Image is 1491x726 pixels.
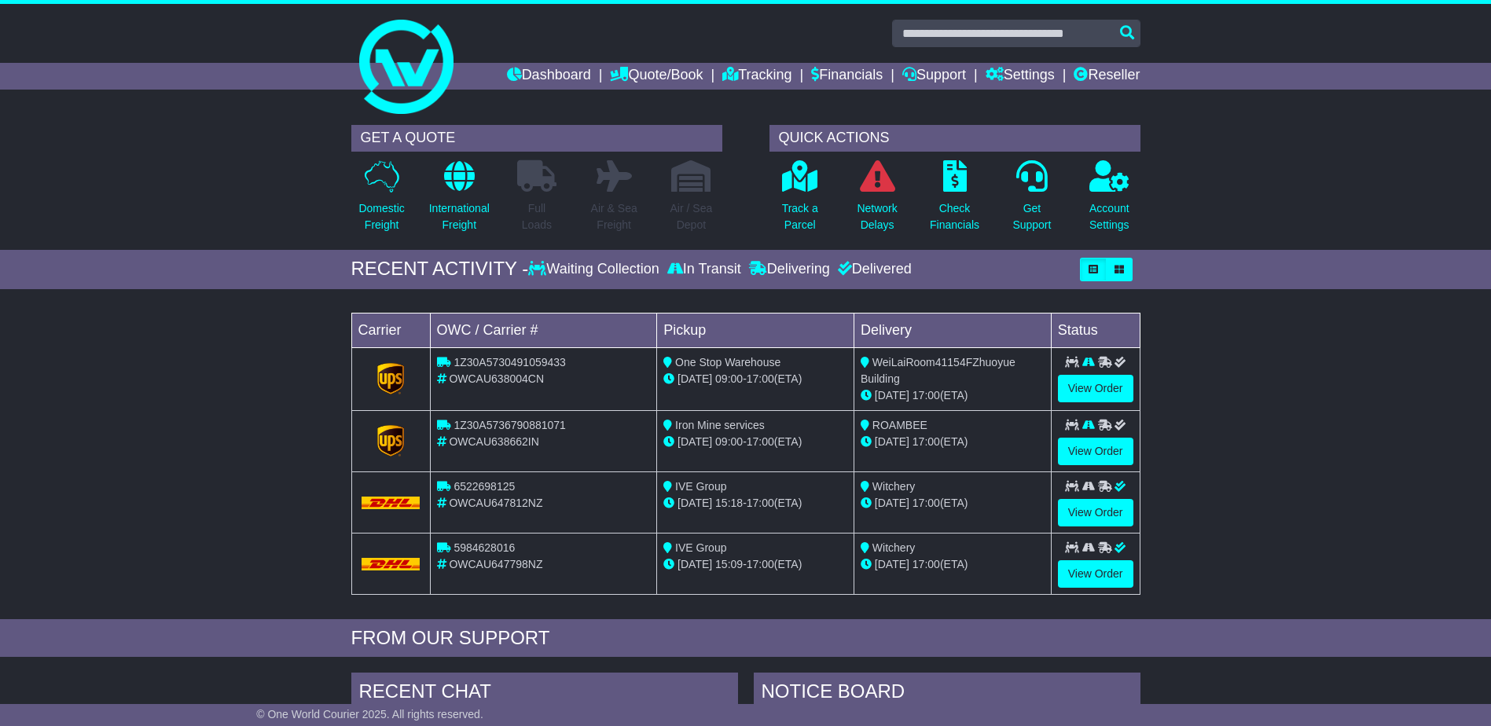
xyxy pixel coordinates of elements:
span: 1Z30A5736790881071 [454,419,565,431]
td: OWC / Carrier # [430,313,657,347]
img: GetCarrierServiceLogo [377,363,404,394]
p: Full Loads [517,200,556,233]
span: 17:00 [913,558,940,570]
div: (ETA) [861,556,1045,573]
p: Account Settings [1089,200,1129,233]
span: 15:18 [715,497,743,509]
a: Track aParcel [781,159,819,242]
span: 09:00 [715,435,743,448]
div: QUICK ACTIONS [769,125,1140,152]
div: Delivering [745,261,834,278]
span: 17:00 [913,497,940,509]
span: OWCAU647798NZ [449,558,542,570]
p: Check Financials [930,200,979,233]
span: 09:00 [715,372,743,385]
a: DomesticFreight [358,159,405,242]
span: 5984628016 [454,541,515,554]
div: (ETA) [861,495,1045,511]
img: DHL.png [362,497,420,509]
a: View Order [1058,560,1133,588]
div: (ETA) [861,434,1045,450]
a: Dashboard [507,63,591,90]
td: Delivery [854,313,1051,347]
a: Tracking [722,63,791,90]
p: Air & Sea Freight [591,200,637,233]
p: Get Support [1012,200,1051,233]
td: Pickup [657,313,854,347]
div: FROM OUR SUPPORT [351,627,1140,650]
div: GET A QUOTE [351,125,722,152]
div: RECENT CHAT [351,673,738,715]
span: [DATE] [875,497,909,509]
a: Financials [811,63,883,90]
span: 17:00 [747,558,774,570]
span: OWCAU638662IN [449,435,538,448]
span: IVE Group [675,541,726,554]
p: Network Delays [857,200,897,233]
img: GetCarrierServiceLogo [377,425,404,456]
td: Status [1051,313,1140,347]
span: 17:00 [747,372,774,385]
a: Settings [986,63,1055,90]
span: OWCAU647812NZ [449,497,542,509]
a: AccountSettings [1089,159,1130,242]
div: In Transit [663,261,745,278]
span: 1Z30A5730491059433 [454,356,565,368]
span: 15:09 [715,558,743,570]
span: Iron Mine services [675,419,765,431]
a: CheckFinancials [929,159,980,242]
span: [DATE] [875,389,909,401]
div: - (ETA) [663,495,847,511]
span: [DATE] [875,558,909,570]
span: Witchery [872,480,915,493]
div: - (ETA) [663,371,847,387]
span: WeiLaiRoom41154FZhuoyue Building [861,356,1015,385]
td: Carrier [351,313,430,347]
a: View Order [1058,375,1133,402]
a: NetworkDelays [856,159,898,242]
span: Witchery [872,541,915,554]
span: OWCAU638004CN [449,372,544,385]
span: 6522698125 [454,480,515,493]
a: GetSupport [1012,159,1052,242]
span: One Stop Warehouse [675,356,780,368]
p: Track a Parcel [782,200,818,233]
a: Support [902,63,966,90]
span: © One World Courier 2025. All rights reserved. [256,708,483,720]
span: [DATE] [875,435,909,448]
div: - (ETA) [663,434,847,450]
p: Air / Sea Depot [670,200,713,233]
span: [DATE] [678,435,712,448]
span: [DATE] [678,372,712,385]
div: RECENT ACTIVITY - [351,258,529,280]
div: (ETA) [861,387,1045,404]
div: - (ETA) [663,556,847,573]
span: 17:00 [913,435,940,448]
img: DHL.png [362,558,420,570]
div: Delivered [834,261,912,278]
div: NOTICE BOARD [754,673,1140,715]
span: ROAMBEE [872,419,927,431]
span: 17:00 [747,497,774,509]
span: IVE Group [675,480,726,493]
span: 17:00 [747,435,774,448]
p: Domestic Freight [358,200,404,233]
span: [DATE] [678,497,712,509]
p: International Freight [429,200,490,233]
span: 17:00 [913,389,940,401]
a: Reseller [1074,63,1140,90]
a: View Order [1058,499,1133,526]
a: Quote/Book [610,63,703,90]
a: InternationalFreight [428,159,490,242]
span: [DATE] [678,558,712,570]
a: View Order [1058,438,1133,465]
div: Waiting Collection [528,261,663,278]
